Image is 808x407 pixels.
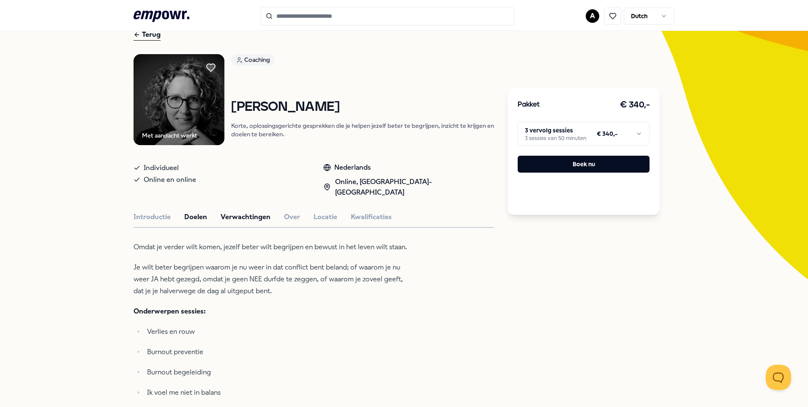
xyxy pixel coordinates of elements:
[231,100,494,115] h1: [PERSON_NAME]
[142,131,197,140] div: Met aandacht werkt
[351,212,392,223] button: Kwalificaties
[134,307,206,315] strong: Onderwerpen sessies:
[134,241,408,253] p: Omdat je verder wilt komen, jezelf beter wilt begrijpen en bewust in het leven wilt staan.
[284,212,300,223] button: Over
[144,162,179,174] span: Individueel
[147,346,408,358] p: Burnout preventie
[134,54,224,145] img: Product Image
[323,176,494,198] div: Online, [GEOGRAPHIC_DATA]-[GEOGRAPHIC_DATA]
[766,365,791,390] iframe: Help Scout Beacon - Open
[231,54,275,66] div: Coaching
[314,212,337,223] button: Locatie
[147,326,408,338] p: Verlies en rouw
[144,174,196,186] span: Online en online
[231,121,494,138] p: Korte, oplossingsgerichte gesprekken die je helpen jezelf beter te begrijpen, inzicht te krijgen ...
[518,99,540,110] h3: Pakket
[620,98,650,112] h3: € 340,-
[231,54,494,69] a: Coaching
[147,387,408,399] p: Ik voel me niet in balans
[323,162,494,173] div: Nederlands
[134,261,408,297] p: Je wilt beter begrijpen waarom je nu weer in dat conflict bent beland; of waarom je nu weer JA he...
[586,9,599,23] button: A
[518,156,650,173] button: Boek nu
[134,29,161,41] div: Terug
[134,212,171,223] button: Introductie
[184,212,207,223] button: Doelen
[221,212,270,223] button: Verwachtingen
[147,366,408,378] p: Burnout begeleiding
[261,7,514,25] input: Search for products, categories or subcategories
